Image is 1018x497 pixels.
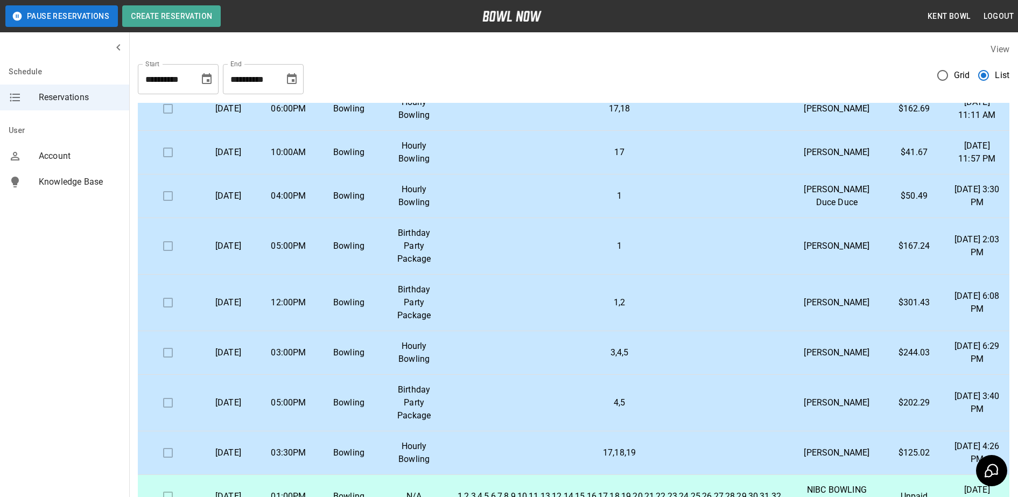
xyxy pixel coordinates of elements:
[267,446,310,459] p: 03:30PM
[207,146,250,159] p: [DATE]
[388,283,440,322] p: Birthday Party Package
[953,183,1001,209] p: [DATE] 3:30 PM
[893,296,936,309] p: $301.43
[207,446,250,459] p: [DATE]
[798,102,875,115] p: [PERSON_NAME]
[893,190,936,202] p: $50.49
[893,346,936,359] p: $244.03
[893,146,936,159] p: $41.67
[388,340,440,366] p: Hourly Bowling
[196,68,217,90] button: Choose date, selected date is Oct 9, 2025
[953,340,1001,366] p: [DATE] 6:29 PM
[207,346,250,359] p: [DATE]
[995,69,1009,82] span: List
[207,396,250,409] p: [DATE]
[893,446,936,459] p: $125.02
[267,240,310,253] p: 05:00PM
[953,139,1001,165] p: [DATE] 11:57 PM
[953,233,1001,259] p: [DATE] 2:03 PM
[388,96,440,122] p: Hourly Bowling
[207,240,250,253] p: [DATE]
[979,6,1018,26] button: Logout
[267,296,310,309] p: 12:00PM
[954,69,970,82] span: Grid
[991,44,1009,54] label: View
[327,346,370,359] p: Bowling
[281,68,303,90] button: Choose date, selected date is Nov 9, 2025
[327,190,370,202] p: Bowling
[798,296,875,309] p: [PERSON_NAME]
[893,240,936,253] p: $167.24
[798,396,875,409] p: [PERSON_NAME]
[267,190,310,202] p: 04:00PM
[207,102,250,115] p: [DATE]
[458,396,781,409] p: 4,5
[953,96,1001,122] p: [DATE] 11:11 AM
[5,5,118,27] button: Pause Reservations
[953,440,1001,466] p: [DATE] 4:26 PM
[893,396,936,409] p: $202.29
[798,183,875,209] p: [PERSON_NAME] Duce Duce
[388,227,440,265] p: Birthday Party Package
[267,396,310,409] p: 05:00PM
[458,190,781,202] p: 1
[327,146,370,159] p: Bowling
[458,446,781,459] p: 17,18,19
[893,102,936,115] p: $162.69
[953,290,1001,316] p: [DATE] 6:08 PM
[39,176,121,188] span: Knowledge Base
[953,390,1001,416] p: [DATE] 3:40 PM
[798,346,875,359] p: [PERSON_NAME]
[39,150,121,163] span: Account
[267,346,310,359] p: 03:00PM
[327,296,370,309] p: Bowling
[458,296,781,309] p: 1,2
[267,102,310,115] p: 06:00PM
[798,146,875,159] p: [PERSON_NAME]
[482,11,542,22] img: logo
[458,346,781,359] p: 3,4,5
[458,146,781,159] p: 17
[388,139,440,165] p: Hourly Bowling
[327,240,370,253] p: Bowling
[267,146,310,159] p: 10:00AM
[923,6,975,26] button: Kent Bowl
[327,446,370,459] p: Bowling
[122,5,221,27] button: Create Reservation
[798,446,875,459] p: [PERSON_NAME]
[388,183,440,209] p: Hourly Bowling
[458,240,781,253] p: 1
[39,91,121,104] span: Reservations
[388,383,440,422] p: Birthday Party Package
[327,102,370,115] p: Bowling
[207,296,250,309] p: [DATE]
[207,190,250,202] p: [DATE]
[458,102,781,115] p: 17,18
[798,240,875,253] p: [PERSON_NAME]
[388,440,440,466] p: Hourly Bowling
[327,396,370,409] p: Bowling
